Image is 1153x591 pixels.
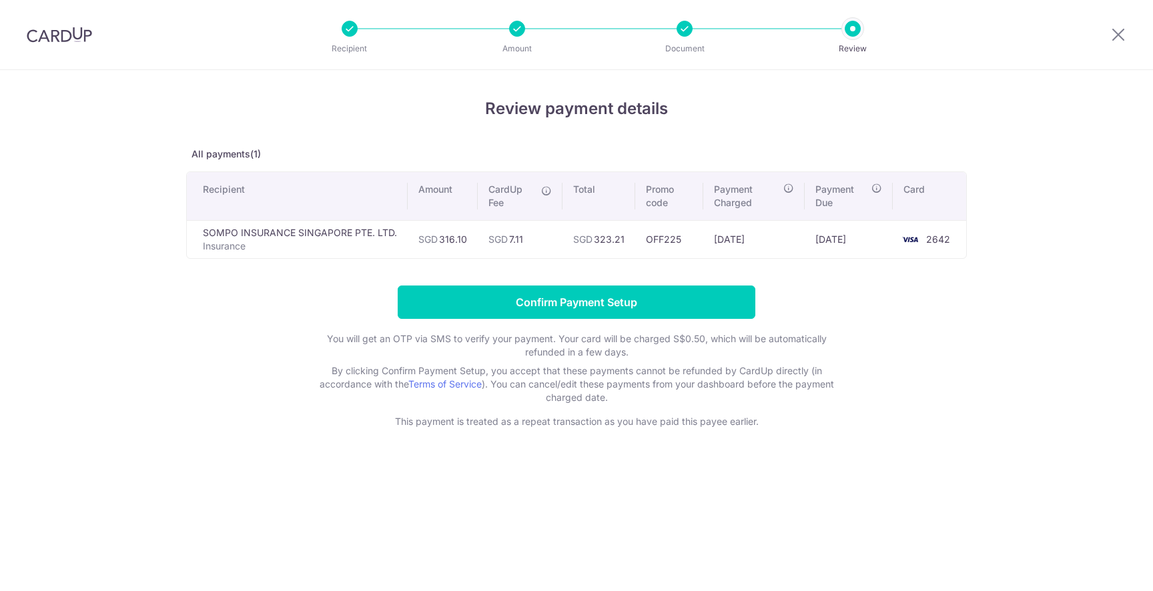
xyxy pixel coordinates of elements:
[897,231,923,247] img: <span class="translation_missing" title="translation missing: en.account_steps.new_confirm_form.b...
[635,220,703,258] td: OFF225
[187,220,408,258] td: SOMPO INSURANCE SINGAPORE PTE. LTD.
[562,220,635,258] td: 323.21
[635,172,703,220] th: Promo code
[408,172,478,220] th: Amount
[926,233,950,245] span: 2642
[573,233,593,245] span: SGD
[203,239,397,253] p: Insurance
[703,220,805,258] td: [DATE]
[408,378,482,390] a: Terms of Service
[187,172,408,220] th: Recipient
[186,97,967,121] h4: Review payment details
[300,42,399,55] p: Recipient
[418,233,438,245] span: SGD
[562,172,635,220] th: Total
[805,220,893,258] td: [DATE]
[488,233,508,245] span: SGD
[488,183,534,209] span: CardUp Fee
[398,285,755,319] input: Confirm Payment Setup
[714,183,779,209] span: Payment Charged
[815,183,867,209] span: Payment Due
[478,220,562,258] td: 7.11
[803,42,902,55] p: Review
[310,415,843,428] p: This payment is treated as a repeat transaction as you have paid this payee earlier.
[310,332,843,359] p: You will get an OTP via SMS to verify your payment. Your card will be charged S$0.50, which will ...
[408,220,478,258] td: 316.10
[893,172,966,220] th: Card
[27,27,92,43] img: CardUp
[186,147,967,161] p: All payments(1)
[310,364,843,404] p: By clicking Confirm Payment Setup, you accept that these payments cannot be refunded by CardUp di...
[635,42,734,55] p: Document
[468,42,566,55] p: Amount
